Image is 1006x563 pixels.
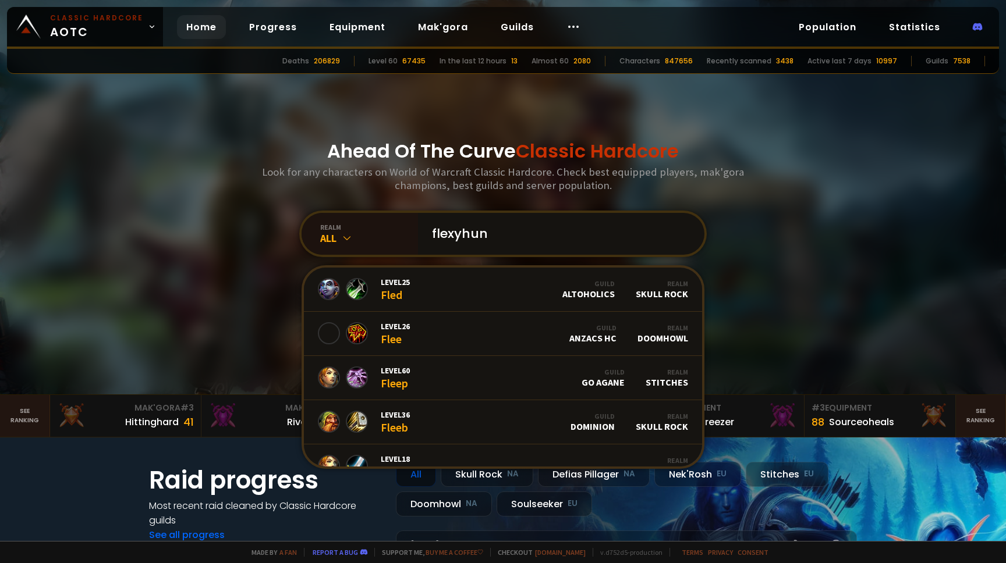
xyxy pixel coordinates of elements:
[804,468,814,480] small: EU
[812,402,948,414] div: Equipment
[562,279,615,300] div: Altoholics
[320,15,395,39] a: Equipment
[812,414,824,430] div: 88
[381,321,410,332] span: Level 26
[313,548,358,557] a: Report a bug
[402,56,426,66] div: 67435
[201,395,352,437] a: Mak'Gora#2Rivench100
[50,13,143,23] small: Classic Hardcore
[807,56,872,66] div: Active last 7 days
[320,223,418,231] div: realm
[665,56,693,66] div: 847656
[177,15,226,39] a: Home
[381,409,410,420] span: Level 36
[304,400,702,444] a: Level36FleebGuildDOMINIONRealmSkull Rock
[125,415,179,429] div: Hittinghard
[812,402,825,414] span: # 3
[304,312,702,356] a: Level26FleeGuildAnzacs HCRealmDoomhowl
[516,138,679,164] span: Classic Hardcore
[707,56,771,66] div: Recently scanned
[617,456,688,465] div: Realm
[396,462,436,487] div: All
[953,56,970,66] div: 7538
[678,415,734,429] div: Notafreezer
[708,548,733,557] a: Privacy
[507,468,519,480] small: NA
[327,137,679,165] h1: Ahead Of The Curve
[538,462,650,487] div: Defias Pillager
[257,165,749,192] h3: Look for any characters on World of Warcraft Classic Hardcore. Check best equipped players, mak'g...
[646,368,688,376] div: Realm
[619,56,660,66] div: Characters
[320,231,418,245] div: All
[789,15,866,39] a: Population
[880,15,950,39] a: Statistics
[746,462,828,487] div: Stitches
[569,323,617,344] div: Anzacs HC
[425,213,690,255] input: Search a character...
[717,468,727,480] small: EU
[287,415,324,429] div: Rivench
[637,323,688,332] div: Realm
[180,402,194,414] span: # 3
[304,356,702,400] a: Level60FleepGuildGo AganeRealmStitches
[279,548,297,557] a: a fan
[571,412,615,432] div: DOMINION
[314,56,340,66] div: 206829
[381,277,410,287] span: Level 25
[624,468,635,480] small: NA
[304,268,702,312] a: Level25FledGuildAltoholicsRealmSkull Rock
[582,368,625,376] div: Guild
[571,412,615,421] div: Guild
[829,415,894,429] div: Sourceoheals
[381,454,410,464] span: Level 18
[409,15,477,39] a: Mak'gora
[582,368,625,388] div: Go Agane
[374,548,483,557] span: Support me,
[617,456,688,476] div: Defias Pillager
[497,491,592,516] div: Soulseeker
[426,548,483,557] a: Buy me a coffee
[654,395,805,437] a: #2Equipment88Notafreezer
[568,498,578,509] small: EU
[511,56,518,66] div: 13
[240,15,306,39] a: Progress
[50,395,201,437] a: Mak'Gora#3Hittinghard41
[636,412,688,432] div: Skull Rock
[381,365,410,390] div: Fleep
[637,323,688,344] div: Doomhowl
[282,56,309,66] div: Deaths
[57,402,193,414] div: Mak'Gora
[396,491,492,516] div: Doomhowl
[466,498,477,509] small: NA
[7,7,163,47] a: Classic HardcoreAOTC
[381,277,410,302] div: Fled
[149,528,225,541] a: See all progress
[50,13,143,41] span: AOTC
[304,444,702,489] a: Level18FleeaRealmDefias Pillager
[956,395,1006,437] a: Seeranking
[381,454,410,479] div: Fleea
[149,462,382,498] h1: Raid progress
[381,321,410,346] div: Flee
[441,462,533,487] div: Skull Rock
[573,56,591,66] div: 2080
[490,548,586,557] span: Checkout
[636,279,688,300] div: Skull Rock
[661,402,797,414] div: Equipment
[682,548,703,557] a: Terms
[654,462,741,487] div: Nek'Rosh
[381,365,410,376] span: Level 60
[208,402,345,414] div: Mak'Gora
[491,15,543,39] a: Guilds
[440,56,506,66] div: In the last 12 hours
[776,56,794,66] div: 3438
[876,56,897,66] div: 10997
[532,56,569,66] div: Almost 60
[562,279,615,288] div: Guild
[245,548,297,557] span: Made by
[738,548,768,557] a: Consent
[396,530,857,561] a: [DATE]zgpetri on godDefias Pillager8 /90
[636,279,688,288] div: Realm
[535,548,586,557] a: [DOMAIN_NAME]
